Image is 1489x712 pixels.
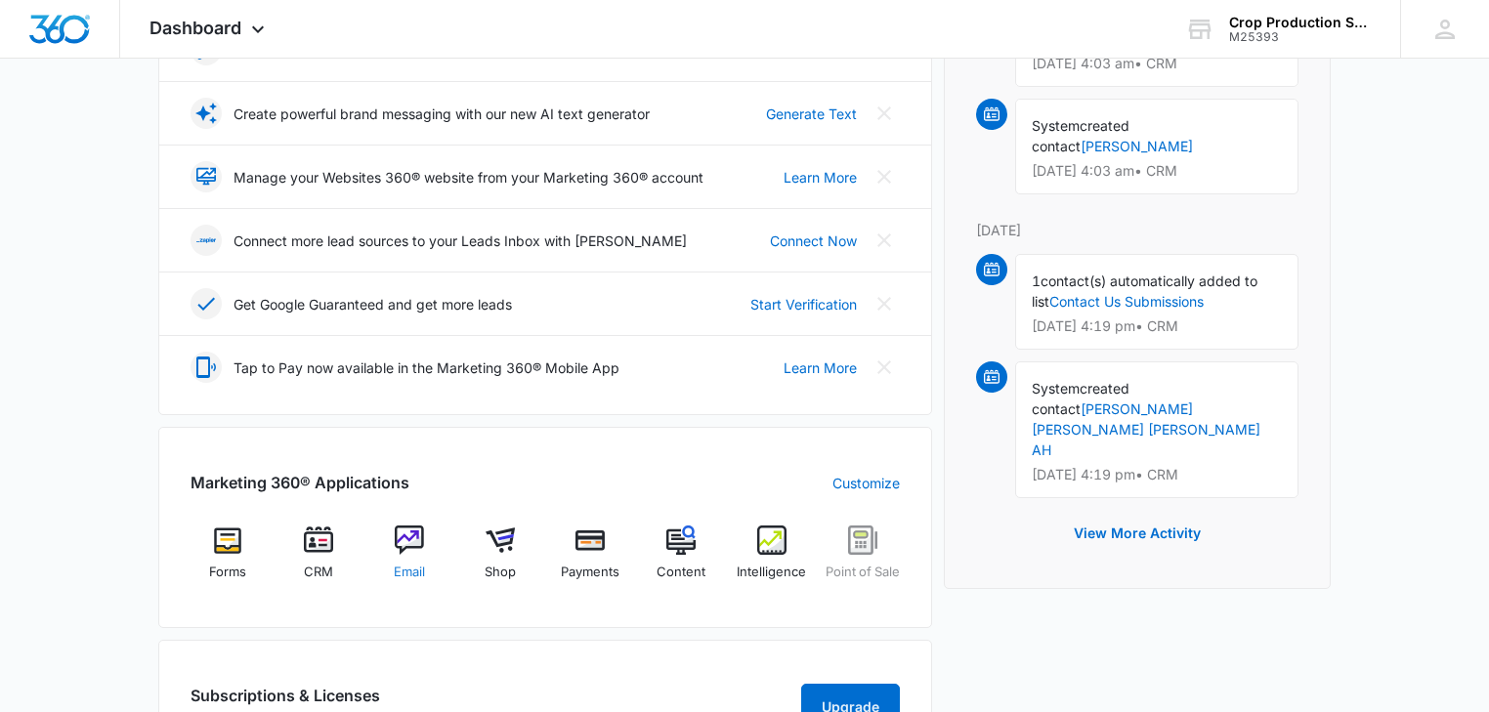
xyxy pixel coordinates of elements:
a: Point of Sale [825,525,900,596]
span: Content [657,563,705,582]
span: contact(s) automatically added to list [1032,272,1257,310]
button: Close [869,288,900,319]
span: System [1032,117,1080,134]
a: Connect Now [770,230,857,251]
button: View More Activity [1054,510,1220,557]
a: Content [644,525,719,596]
button: Close [869,98,900,129]
a: Payments [553,525,628,596]
p: [DATE] 4:19 pm • CRM [1032,319,1282,333]
p: Create powerful brand messaging with our new AI text generator [234,104,650,124]
span: CRM [304,563,333,582]
span: created contact [1032,117,1129,154]
p: Tap to Pay now available in the Marketing 360® Mobile App [234,357,619,378]
span: created contact [1032,380,1129,417]
p: [DATE] 4:03 am • CRM [1032,57,1282,70]
a: [PERSON_NAME] [1081,138,1193,154]
a: Forms [191,525,266,596]
button: Close [869,352,900,383]
a: Learn More [784,167,857,188]
a: Intelligence [735,525,810,596]
p: [DATE] 4:03 am • CRM [1032,164,1282,178]
span: System [1032,380,1080,397]
span: Payments [561,563,619,582]
span: 1 [1032,272,1041,289]
div: account id [1229,30,1372,44]
a: Start Verification [750,294,857,314]
span: Forms [209,563,246,582]
p: [DATE] 4:19 pm • CRM [1032,468,1282,482]
button: Close [869,225,900,256]
button: Close [869,161,900,192]
p: [DATE] [976,220,1298,240]
p: Get Google Guaranteed and get more leads [234,294,512,314]
p: Connect more lead sources to your Leads Inbox with [PERSON_NAME] [234,230,687,251]
span: Dashboard [149,18,241,38]
a: Contact Us Submissions [1049,293,1204,310]
span: Email [394,563,425,582]
a: Email [372,525,447,596]
a: Learn More [784,357,857,378]
div: account name [1229,15,1372,30]
h2: Marketing 360® Applications [191,471,409,494]
a: Generate Text [766,104,857,124]
span: Shop [485,563,516,582]
a: [PERSON_NAME] [PERSON_NAME] [PERSON_NAME] AH [1032,400,1260,458]
a: Shop [462,525,537,596]
a: Customize [832,473,900,493]
a: CRM [281,525,357,596]
p: Manage your Websites 360® website from your Marketing 360® account [234,167,703,188]
span: Point of Sale [826,563,900,582]
span: Intelligence [737,563,806,582]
